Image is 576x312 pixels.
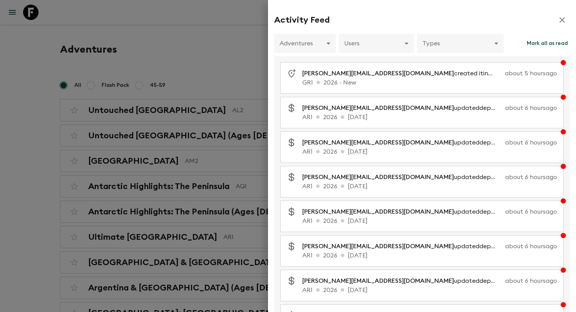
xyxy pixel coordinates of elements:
span: [PERSON_NAME][EMAIL_ADDRESS][DOMAIN_NAME] [302,209,454,215]
p: updated departure prices [302,207,502,216]
p: AR1 2026 [DATE] [302,285,557,295]
p: AR1 2026 [DATE] [302,216,557,226]
span: [PERSON_NAME][EMAIL_ADDRESS][DOMAIN_NAME] [302,139,454,146]
span: [PERSON_NAME][EMAIL_ADDRESS][DOMAIN_NAME] [302,70,454,76]
span: [PERSON_NAME][EMAIL_ADDRESS][DOMAIN_NAME] [302,174,454,180]
p: about 6 hours ago [505,207,557,216]
span: [PERSON_NAME][EMAIL_ADDRESS][DOMAIN_NAME] [302,243,454,249]
button: Mark all as read [525,34,570,53]
p: about 6 hours ago [505,173,557,182]
p: updated departure prices [302,242,502,251]
p: about 6 hours ago [505,242,557,251]
div: Users [339,33,414,54]
div: Adventures [274,33,336,54]
p: AR1 2026 [DATE] [302,113,557,122]
div: Types [417,33,504,54]
p: updated departure prices [302,173,502,182]
span: [PERSON_NAME][EMAIL_ADDRESS][DOMAIN_NAME] [302,278,454,284]
p: updated departure prices [302,276,502,285]
p: GR1 2026 - New [302,78,557,87]
span: [PERSON_NAME][EMAIL_ADDRESS][DOMAIN_NAME] [302,105,454,111]
p: AR1 2026 [DATE] [302,251,557,260]
p: about 5 hours ago [505,69,557,78]
p: AR1 2026 [DATE] [302,182,557,191]
p: updated departure prices [302,138,502,147]
p: about 6 hours ago [505,103,557,113]
p: updated departure prices [302,103,502,113]
h2: Activity Feed [274,15,330,25]
p: AR1 2026 [DATE] [302,147,557,156]
p: about 6 hours ago [505,276,557,285]
p: about 6 hours ago [505,138,557,147]
p: created itinerary from [302,69,502,78]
